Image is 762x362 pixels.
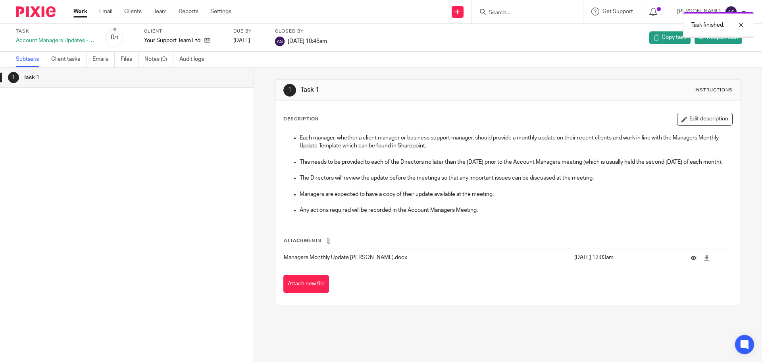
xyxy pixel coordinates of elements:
a: Files [121,52,139,67]
img: Pixie [16,6,56,17]
p: Any actions required will be recorded in the Account Managers Meeting. [300,206,732,214]
h1: Task 1 [300,86,525,94]
img: svg%3E [275,37,285,46]
p: Task finished. [691,21,724,29]
small: /1 [114,36,119,40]
button: Edit description [677,113,733,126]
a: Email [99,8,112,15]
p: This needs to be provided to each of the Directors no later than the [DATE] prior to the Account ... [300,158,732,166]
a: Audit logs [179,52,210,67]
a: Client tasks [51,52,87,67]
a: Settings [210,8,231,15]
a: Reports [179,8,198,15]
span: Attachments [284,238,322,243]
p: Description [283,116,319,122]
p: Managers Monthly Update [PERSON_NAME].docx [284,254,570,261]
a: Download [704,254,710,262]
div: 1 [8,72,19,83]
label: Due by [233,28,265,35]
a: Team [154,8,167,15]
a: Work [73,8,87,15]
label: Client [144,28,223,35]
a: Subtasks [16,52,45,67]
button: Attach new file [283,275,329,293]
p: [DATE] 12:03am [574,254,679,261]
div: 1 [283,84,296,97]
p: Each manager, whether a client manager or business support manager, should provide a monthly upda... [300,134,732,150]
a: Clients [124,8,142,15]
span: [DATE] 10:46am [288,38,327,44]
div: Instructions [695,87,733,93]
a: Notes (0) [144,52,173,67]
a: Emails [92,52,115,67]
div: Account Managers Updates - [PERSON_NAME] [16,37,95,45]
div: [DATE] [233,37,265,45]
label: Closed by [275,28,327,35]
p: The Directors will review the update before the meetings so that any important issues can be disc... [300,174,732,182]
h1: Task 1 [23,72,172,83]
img: svg%3E [725,6,737,18]
p: Managers are expected to have a copy of their update available at the meeting. [300,190,732,198]
label: Task [16,28,95,35]
p: Your Support Team Ltd [144,37,200,45]
div: 0 [111,33,119,42]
